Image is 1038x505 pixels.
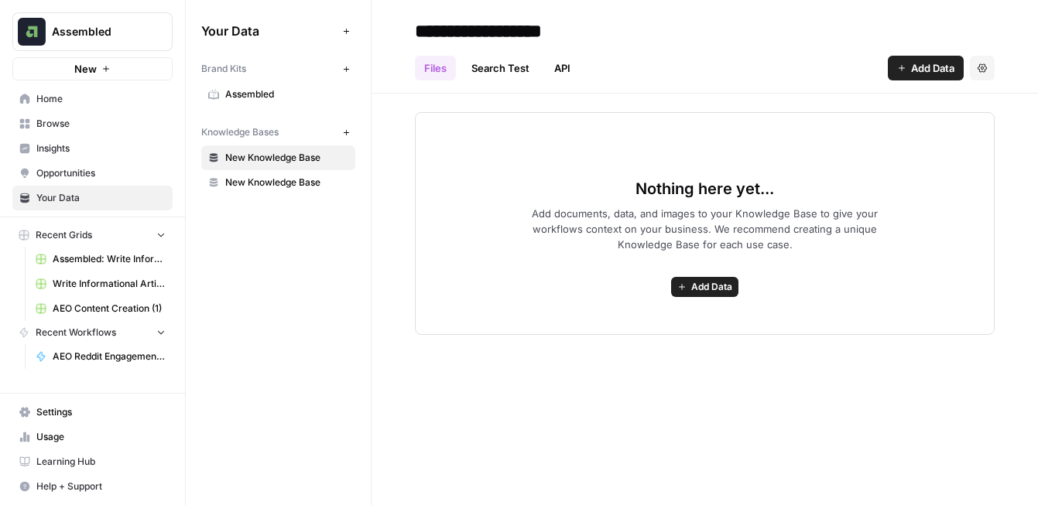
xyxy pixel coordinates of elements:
[12,474,173,499] button: Help + Support
[53,252,166,266] span: Assembled: Write Informational Article
[415,56,456,80] a: Files
[225,176,348,189] span: New Knowledge Base
[671,277,738,297] button: Add Data
[691,280,732,294] span: Add Data
[635,178,774,200] span: Nothing here yet...
[12,12,173,51] button: Workspace: Assembled
[911,60,954,76] span: Add Data
[36,166,166,180] span: Opportunities
[29,344,173,369] a: AEO Reddit Engagement - Fork
[36,479,166,493] span: Help + Support
[12,161,173,186] a: Opportunities
[36,228,92,242] span: Recent Grids
[507,206,903,252] span: Add documents, data, and images to your Knowledge Base to give your workflows context on your bus...
[225,87,348,101] span: Assembled
[36,455,166,469] span: Learning Hub
[12,321,173,344] button: Recent Workflows
[12,449,173,474] a: Learning Hub
[29,247,173,271] a: Assembled: Write Informational Article
[12,136,173,161] a: Insights
[29,271,173,296] a: Write Informational Article
[12,186,173,210] a: Your Data
[201,62,246,76] span: Brand Kits
[201,170,355,195] a: New Knowledge Base
[12,57,173,80] button: New
[53,277,166,291] span: Write Informational Article
[201,125,279,139] span: Knowledge Bases
[545,56,580,80] a: API
[36,142,166,155] span: Insights
[36,92,166,106] span: Home
[201,145,355,170] a: New Knowledge Base
[36,326,116,340] span: Recent Workflows
[36,430,166,444] span: Usage
[12,223,173,247] button: Recent Grids
[12,87,173,111] a: Home
[74,61,97,77] span: New
[36,191,166,205] span: Your Data
[888,56,964,80] button: Add Data
[36,405,166,419] span: Settings
[201,82,355,107] a: Assembled
[18,18,46,46] img: Assembled Logo
[52,24,146,39] span: Assembled
[12,111,173,136] a: Browse
[53,302,166,316] span: AEO Content Creation (1)
[53,350,166,363] span: AEO Reddit Engagement - Fork
[225,151,348,165] span: New Knowledge Base
[201,22,337,40] span: Your Data
[12,400,173,425] a: Settings
[12,425,173,449] a: Usage
[462,56,539,80] a: Search Test
[36,117,166,131] span: Browse
[29,296,173,321] a: AEO Content Creation (1)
